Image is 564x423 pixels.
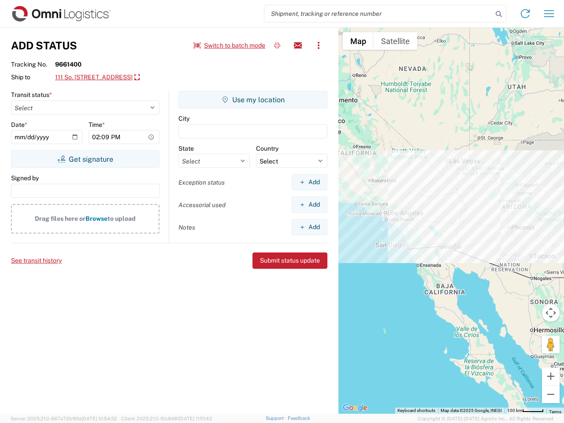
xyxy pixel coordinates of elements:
input: Shipment, tracking or reference number [264,5,493,22]
a: Feedback [288,416,310,421]
label: Exception status [178,178,225,186]
span: [DATE] 10:54:32 [82,416,117,421]
label: State [178,145,194,152]
a: 111 So. [STREET_ADDRESS] [55,70,140,85]
span: [DATE] 11:51:43 [179,416,212,421]
label: Date [11,121,27,129]
button: Map Scale: 100 km per 45 pixels [505,408,546,414]
span: Map data ©2025 Google, INEGI [441,408,502,413]
label: Notes [178,223,195,231]
a: Open this area in Google Maps (opens a new window) [341,402,370,414]
button: Keyboard shortcuts [397,408,435,414]
label: Time [89,121,105,129]
button: Zoom out [542,386,560,403]
span: to upload [108,215,136,222]
button: Use my location [178,91,327,108]
label: Transit status [11,91,52,99]
button: See transit history [11,253,62,268]
label: City [178,115,189,122]
button: Drag Pegman onto the map to open Street View [542,336,560,353]
button: Get signature [11,150,160,168]
label: Accessorial used [178,201,226,209]
button: Add [292,197,327,213]
button: Zoom in [542,367,560,385]
img: Google [341,402,370,414]
span: Server: 2025.21.0-667a72bf6fa [11,416,117,421]
label: Signed by [11,174,39,182]
a: Terms [549,409,561,414]
span: Browse [85,215,108,222]
button: Show satellite imagery [374,32,417,50]
button: Show street map [343,32,374,50]
button: Add [292,174,327,190]
strong: 9661400 [55,60,82,68]
h3: Add Status [11,39,77,52]
span: Drag files here or [35,215,85,222]
a: Support [266,416,288,421]
button: Submit status update [252,252,327,269]
span: Client: 2025.21.0-f0c8481 [121,416,212,421]
span: Tracking No. [11,60,55,68]
span: Copyright © [DATE]-[DATE] Agistix Inc., All Rights Reserved [418,415,553,423]
button: Add [292,219,327,235]
button: Switch to batch mode [193,38,265,53]
span: 100 km [507,408,522,413]
label: Country [256,145,278,152]
button: Map camera controls [542,304,560,322]
span: Ship to [11,73,55,81]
